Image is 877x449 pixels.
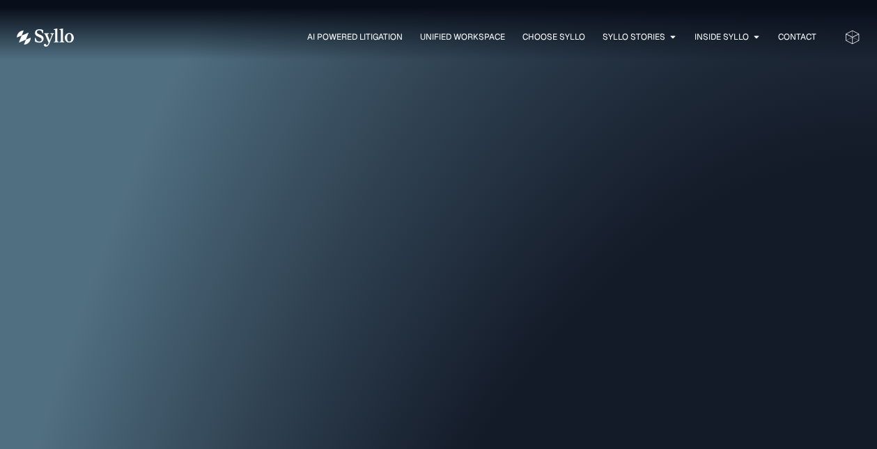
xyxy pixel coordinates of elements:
[603,31,665,43] a: Syllo Stories
[420,31,505,43] a: Unified Workspace
[102,31,816,44] div: Menu Toggle
[102,31,816,44] nav: Menu
[778,31,816,43] a: Contact
[522,31,585,43] a: Choose Syllo
[307,31,403,43] a: AI Powered Litigation
[694,31,749,43] a: Inside Syllo
[17,29,74,47] img: Vector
